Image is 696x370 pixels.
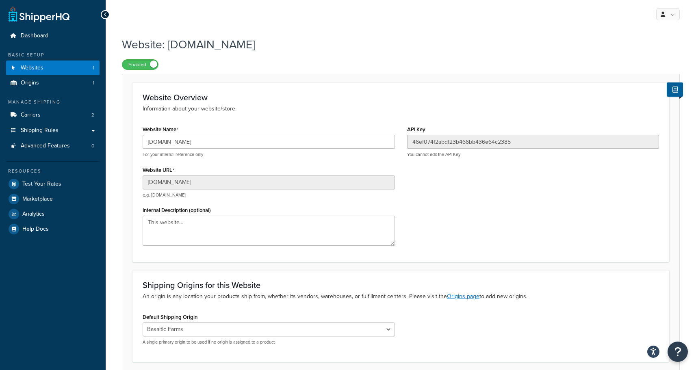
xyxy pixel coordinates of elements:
[143,104,659,113] p: Information about your website/store.
[143,93,659,102] h3: Website Overview
[22,211,45,218] span: Analytics
[21,65,43,71] span: Websites
[6,76,100,91] li: Origins
[6,222,100,236] a: Help Docs
[6,138,100,154] a: Advanced Features0
[6,123,100,138] a: Shipping Rules
[21,32,48,39] span: Dashboard
[6,61,100,76] a: Websites1
[6,99,100,106] div: Manage Shipping
[91,143,94,149] span: 0
[143,281,659,290] h3: Shipping Origins for this Website
[122,37,670,52] h1: Website: [DOMAIN_NAME]
[143,207,211,213] label: Internal Description (optional)
[21,143,70,149] span: Advanced Features
[21,80,39,87] span: Origins
[21,127,59,134] span: Shipping Rules
[143,339,395,345] p: A single primary origin to be used if no origin is assigned to a product
[6,61,100,76] li: Websites
[122,60,158,69] label: Enabled
[447,292,479,301] a: Origins page
[143,151,395,158] p: For your internal reference only
[143,167,174,173] label: Website URL
[22,196,53,203] span: Marketplace
[6,76,100,91] a: Origins1
[143,126,178,133] label: Website Name
[93,80,94,87] span: 1
[143,292,659,301] p: An origin is any location your products ship from, whether its vendors, warehouses, or fulfillmen...
[93,65,94,71] span: 1
[143,314,197,320] label: Default Shipping Origin
[6,108,100,123] li: Carriers
[143,192,395,198] p: e.g. [DOMAIN_NAME]
[22,226,49,233] span: Help Docs
[143,216,395,246] textarea: This website...
[6,177,100,191] a: Test Your Rates
[6,168,100,175] div: Resources
[6,28,100,43] a: Dashboard
[6,192,100,206] a: Marketplace
[6,108,100,123] a: Carriers2
[407,135,659,149] input: XDL713J089NBV22
[91,112,94,119] span: 2
[6,52,100,58] div: Basic Setup
[6,207,100,221] a: Analytics
[668,342,688,362] button: Open Resource Center
[6,138,100,154] li: Advanced Features
[407,151,659,158] p: You cannot edit the API Key
[407,126,425,132] label: API Key
[21,112,41,119] span: Carriers
[22,181,61,188] span: Test Your Rates
[667,82,683,97] button: Show Help Docs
